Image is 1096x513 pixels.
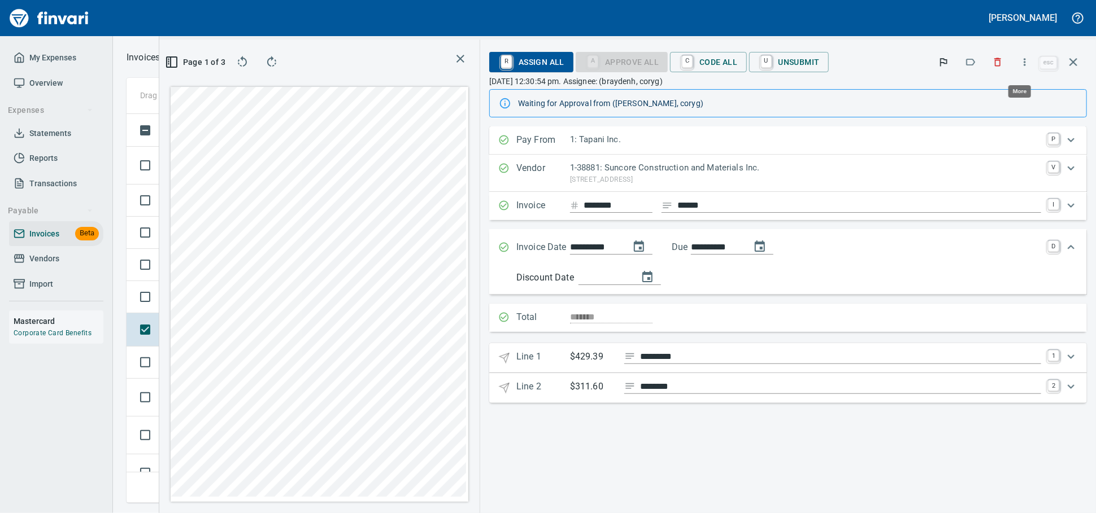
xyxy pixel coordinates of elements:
[489,192,1087,220] div: Expand
[489,126,1087,155] div: Expand
[1048,133,1059,144] a: P
[9,71,103,96] a: Overview
[29,227,59,241] span: Invoices
[140,90,306,101] p: Drag a column heading here to group the table
[9,221,103,247] a: InvoicesBeta
[682,55,693,68] a: C
[489,155,1087,192] div: Expand
[14,315,103,327] h6: Mastercard
[9,146,103,171] a: Reports
[570,161,1041,174] p: 1-38881: Suncore Construction and Materials Inc.
[986,9,1060,27] button: [PERSON_NAME]
[761,55,772,68] a: U
[570,133,1041,146] p: 1: Tapani Inc.
[634,264,661,291] button: change discount date
[570,199,579,212] svg: Invoice number
[9,246,103,271] a: Vendors
[3,100,98,121] button: Expenses
[75,227,99,240] span: Beta
[173,55,220,69] span: Page 1 of 3
[570,174,1041,186] p: [STREET_ADDRESS]
[3,200,98,221] button: Payable
[9,121,103,146] a: Statements
[749,52,829,72] button: UUnsubmit
[1048,350,1059,361] a: 1
[516,161,570,185] p: Vendor
[1040,56,1057,69] a: esc
[662,200,673,211] svg: Invoice description
[670,52,746,72] button: CCode All
[516,240,570,255] p: Invoice Date
[931,50,956,74] button: Flag
[489,373,1087,403] div: Expand
[1048,380,1059,391] a: 2
[516,350,570,366] p: Line 1
[127,51,160,64] nav: breadcrumb
[8,204,93,218] span: Payable
[489,266,1087,295] div: Expand
[29,177,77,191] span: Transactions
[9,271,103,297] a: Import
[679,52,737,72] span: Code All
[29,76,63,90] span: Overview
[672,240,725,254] p: Due
[516,271,574,284] p: Discount Date
[1048,240,1059,252] a: D
[498,52,564,72] span: Assign All
[989,12,1057,24] h5: [PERSON_NAME]
[958,50,983,74] button: Labels
[14,329,92,337] a: Corporate Card Benefits
[516,133,570,148] p: Pay From
[9,45,103,71] a: My Expenses
[29,252,59,266] span: Vendors
[518,93,1077,113] div: Waiting for Approval from ([PERSON_NAME], coryg)
[985,50,1010,74] button: Discard
[127,51,160,64] p: Invoices
[1048,161,1059,173] a: V
[746,233,773,260] button: change due date
[489,343,1087,373] div: Expand
[8,103,93,117] span: Expenses
[489,52,573,72] button: RAssign All
[29,51,76,65] span: My Expenses
[570,350,615,364] p: $429.39
[29,126,71,141] span: Statements
[758,52,820,72] span: Unsubmit
[516,380,570,396] p: Line 2
[501,55,512,68] a: R
[489,76,1087,87] p: [DATE] 12:30:54 pm. Assignee: (braydenh, coryg)
[168,52,224,72] button: Page 1 of 3
[9,171,103,196] a: Transactions
[516,199,570,213] p: Invoice
[29,151,58,165] span: Reports
[1037,49,1087,76] span: Close invoice
[29,277,53,291] span: Import
[489,229,1087,266] div: Expand
[570,380,615,394] p: $311.60
[576,56,668,65] div: Coding Required
[625,233,653,260] button: change date
[7,5,92,32] img: Finvari
[1048,199,1059,210] a: I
